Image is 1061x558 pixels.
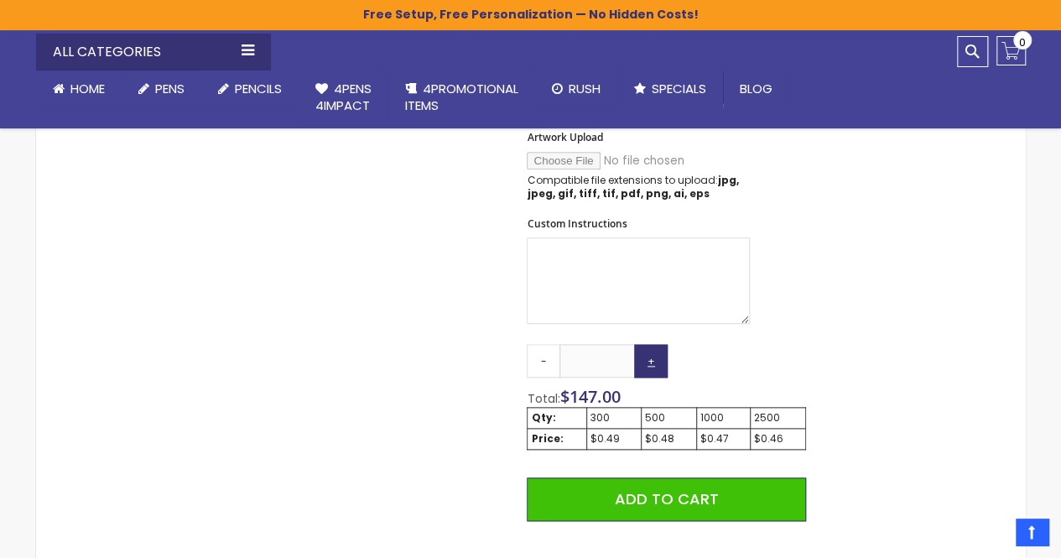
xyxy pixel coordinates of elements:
span: Pencils [235,80,282,97]
p: Compatible file extensions to upload: [527,174,750,201]
span: 4Pens 4impact [315,80,372,114]
span: Specials [652,80,706,97]
strong: Qty: [531,410,555,425]
a: 4Pens4impact [299,70,388,125]
a: Specials [617,70,723,107]
div: 1000 [700,411,746,425]
iframe: Google Customer Reviews [923,513,1061,558]
a: + [634,344,668,378]
div: $0.46 [754,432,802,446]
a: Blog [723,70,789,107]
a: 0 [996,36,1026,65]
span: Add to Cart [615,488,719,509]
button: Add to Cart [527,477,805,521]
span: Total: [527,390,559,407]
span: 147.00 [569,385,620,408]
div: 2500 [754,411,802,425]
span: Custom Instructions [527,216,627,231]
span: Rush [569,80,601,97]
div: All Categories [36,34,271,70]
a: Pens [122,70,201,107]
span: $ [559,385,620,408]
a: - [527,344,560,378]
span: Artwork Upload [527,130,602,144]
span: 0 [1019,34,1026,50]
span: 4PROMOTIONAL ITEMS [405,80,518,114]
a: Home [36,70,122,107]
div: 300 [590,411,638,425]
div: $0.49 [590,432,638,446]
div: 500 [645,411,693,425]
span: Pens [155,80,185,97]
span: Blog [740,80,772,97]
a: 4PROMOTIONALITEMS [388,70,535,125]
strong: jpg, jpeg, gif, tiff, tif, pdf, png, ai, eps [527,173,738,201]
span: Home [70,80,105,97]
a: Pencils [201,70,299,107]
strong: Price: [531,431,563,446]
div: $0.48 [645,432,693,446]
a: Rush [535,70,617,107]
div: $0.47 [700,432,746,446]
